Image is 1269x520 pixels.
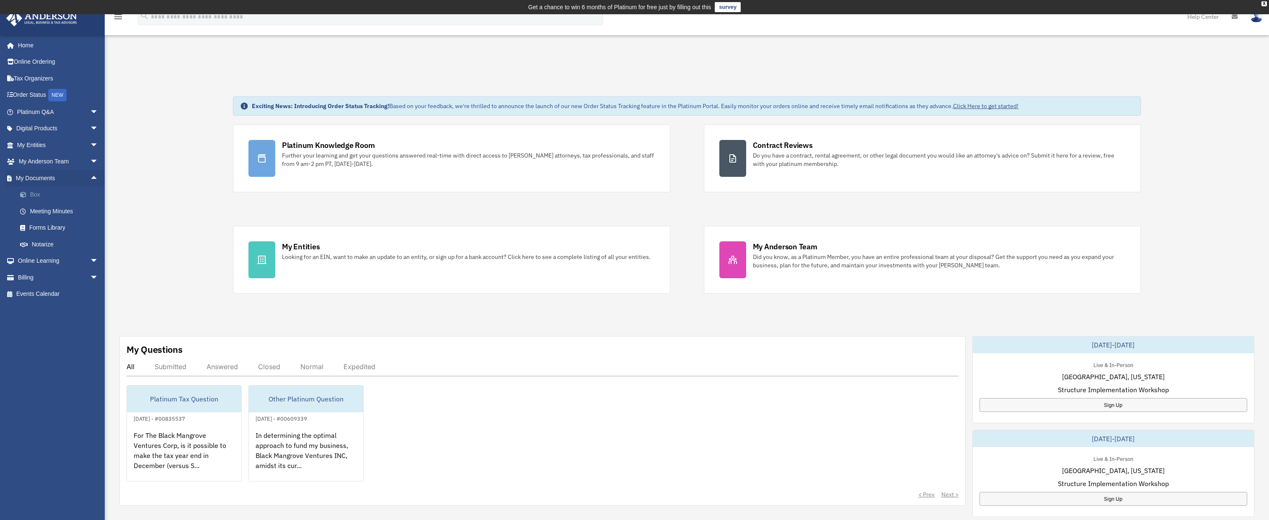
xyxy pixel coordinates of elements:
strong: Exciting News: Introducing Order Status Tracking! [252,102,389,110]
div: Do you have a contract, rental agreement, or other legal document you would like an attorney's ad... [753,151,1126,168]
i: search [140,11,149,21]
div: Answered [207,362,238,371]
div: [DATE]-[DATE] [973,430,1254,447]
span: arrow_drop_up [90,170,107,187]
div: Submitted [155,362,186,371]
div: [DATE] - #00835537 [127,414,192,422]
a: Platinum Tax Question[DATE] - #00835537For The Black Mangrove Ventures Corp, is it possible to ma... [127,385,242,481]
a: Platinum Q&Aarrow_drop_down [6,103,111,120]
a: Online Learningarrow_drop_down [6,253,111,269]
div: Did you know, as a Platinum Member, you have an entire professional team at your disposal? Get th... [753,253,1126,269]
a: Billingarrow_drop_down [6,269,111,286]
div: Expedited [344,362,375,371]
span: arrow_drop_down [90,153,107,171]
a: My Anderson Teamarrow_drop_down [6,153,111,170]
div: Closed [258,362,280,371]
div: My Questions [127,343,183,356]
a: Sign Up [980,492,1247,506]
a: survey [715,2,741,12]
div: Contract Reviews [753,140,813,150]
span: [GEOGRAPHIC_DATA], [US_STATE] [1062,372,1165,382]
div: [DATE] - #00609339 [249,414,314,422]
span: arrow_drop_down [90,103,107,121]
div: Other Platinum Question [249,385,363,412]
div: Normal [300,362,323,371]
img: Anderson Advisors Platinum Portal [4,10,80,26]
a: Other Platinum Question[DATE] - #00609339In determining the optimal approach to fund my business,... [248,385,364,481]
a: My Entities Looking for an EIN, want to make an update to an entity, or sign up for a bank accoun... [233,226,670,294]
a: Notarize [12,236,111,253]
a: Home [6,37,107,54]
span: arrow_drop_down [90,269,107,286]
div: All [127,362,134,371]
a: Sign Up [980,398,1247,412]
div: Platinum Knowledge Room [282,140,375,150]
span: arrow_drop_down [90,253,107,270]
div: My Anderson Team [753,241,817,252]
div: Further your learning and get your questions answered real-time with direct access to [PERSON_NAM... [282,151,655,168]
div: My Entities [282,241,320,252]
span: [GEOGRAPHIC_DATA], [US_STATE] [1062,466,1165,476]
a: Contract Reviews Do you have a contract, rental agreement, or other legal document you would like... [704,124,1141,192]
div: Live & In-Person [1087,454,1140,463]
span: arrow_drop_down [90,120,107,137]
a: My Entitiesarrow_drop_down [6,137,111,153]
div: close [1261,1,1267,6]
a: Meeting Minutes [12,203,111,220]
div: Looking for an EIN, want to make an update to an entity, or sign up for a bank account? Click her... [282,253,651,261]
a: Order StatusNEW [6,87,111,104]
span: arrow_drop_down [90,137,107,154]
a: Box [12,186,111,203]
div: Live & In-Person [1087,360,1140,369]
a: Tax Organizers [6,70,111,87]
span: Structure Implementation Workshop [1058,479,1169,489]
div: [DATE]-[DATE] [973,336,1254,353]
i: menu [113,12,123,22]
div: Based on your feedback, we're thrilled to announce the launch of our new Order Status Tracking fe... [252,102,1018,110]
a: Click Here to get started! [953,102,1018,110]
a: Platinum Knowledge Room Further your learning and get your questions answered real-time with dire... [233,124,670,192]
div: Get a chance to win 6 months of Platinum for free just by filling out this [528,2,711,12]
span: Structure Implementation Workshop [1058,385,1169,395]
div: NEW [48,89,67,101]
a: Events Calendar [6,286,111,303]
img: User Pic [1250,10,1263,23]
div: For The Black Mangrove Ventures Corp, is it possible to make the tax year end in December (versus... [127,424,241,489]
a: Forms Library [12,220,111,236]
a: menu [113,15,123,22]
a: My Anderson Team Did you know, as a Platinum Member, you have an entire professional team at your... [704,226,1141,294]
div: Platinum Tax Question [127,385,241,412]
a: Digital Productsarrow_drop_down [6,120,111,137]
div: In determining the optimal approach to fund my business, Black Mangrove Ventures INC, amidst its ... [249,424,363,489]
a: Online Ordering [6,54,111,70]
a: My Documentsarrow_drop_up [6,170,111,186]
